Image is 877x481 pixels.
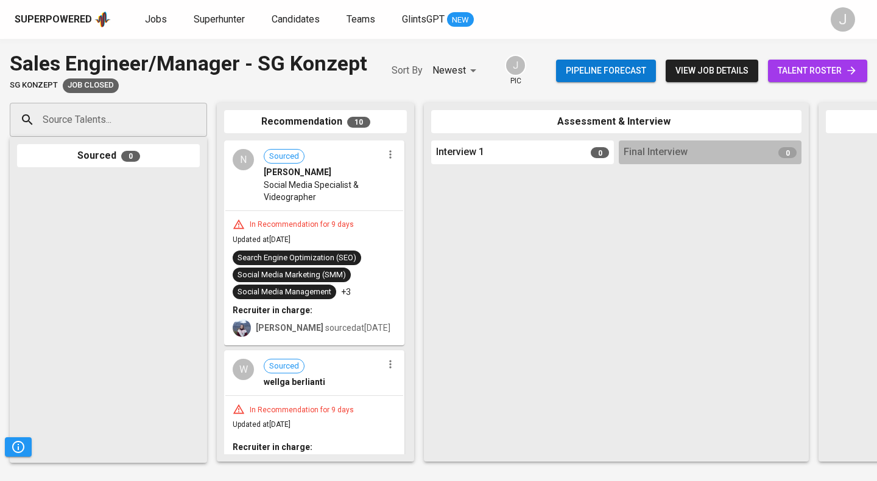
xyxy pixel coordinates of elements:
[224,140,404,345] div: NSourced[PERSON_NAME]Social Media Specialist & VideographerIn Recommendation for 9 daysUpdated at...
[264,179,382,203] span: Social Media Specialist & Videographer
[264,166,331,178] span: [PERSON_NAME]
[233,442,312,452] b: Recruiter in charge:
[624,145,688,159] span: Final Interview
[264,151,304,162] span: Sourced
[63,80,119,91] span: Job Closed
[778,147,797,158] span: 0
[556,60,656,82] button: Pipeline forecast
[341,286,351,298] p: +3
[566,63,646,78] span: Pipeline forecast
[233,359,254,380] div: W
[778,63,858,78] span: talent roster
[238,252,356,264] div: Search Engine Optimization (SEO)
[15,10,111,29] a: Superpoweredapp logo
[436,145,484,159] span: Interview 1
[505,55,526,76] div: J
[447,14,474,26] span: NEW
[272,13,320,25] span: Candidates
[194,12,247,27] a: Superhunter
[432,63,466,78] p: Newest
[94,10,111,29] img: app logo
[505,55,526,86] div: pic
[5,437,32,457] button: Pipeline Triggers
[768,60,867,82] a: talent roster
[402,12,474,27] a: GlintsGPT NEW
[10,80,58,91] span: SG Konzept
[675,63,748,78] span: view job details
[256,323,390,333] span: sourced at [DATE]
[264,361,304,372] span: Sourced
[432,60,481,82] div: Newest
[666,60,758,82] button: view job details
[272,12,322,27] a: Candidates
[121,151,140,162] span: 0
[10,49,367,78] div: Sales Engineer/Manager - SG Konzept
[264,376,325,388] span: wellga berlianti
[256,323,323,333] b: [PERSON_NAME]
[233,235,291,244] span: Updated at [DATE]
[145,12,169,27] a: Jobs
[238,286,331,298] div: Social Media Management
[200,119,203,121] button: Open
[402,13,445,25] span: GlintsGPT
[347,13,375,25] span: Teams
[238,269,346,281] div: Social Media Marketing (SMM)
[431,110,801,134] div: Assessment & Interview
[347,12,378,27] a: Teams
[233,319,251,337] img: christine.raharja@glints.com
[245,220,359,230] div: In Recommendation for 9 days
[233,305,312,315] b: Recruiter in charge:
[591,147,609,158] span: 0
[233,149,254,170] div: N
[392,63,423,78] p: Sort By
[145,13,167,25] span: Jobs
[194,13,245,25] span: Superhunter
[224,110,407,134] div: Recommendation
[15,13,92,27] div: Superpowered
[17,144,200,168] div: Sourced
[245,405,359,415] div: In Recommendation for 9 days
[347,117,370,128] span: 10
[233,420,291,429] span: Updated at [DATE]
[831,7,855,32] div: J
[63,78,119,93] div: Client decided to hold the position for >14 days, Slow response from client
